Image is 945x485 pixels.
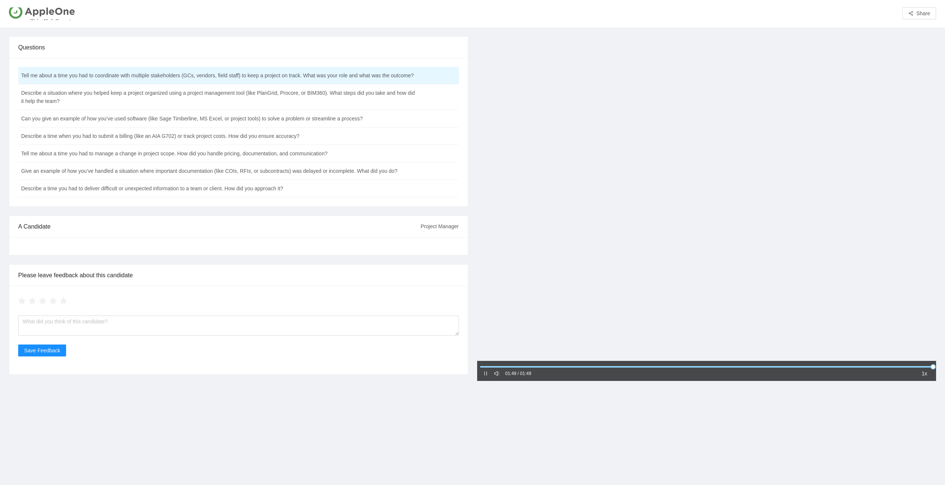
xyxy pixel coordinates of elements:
span: 1x [922,369,927,378]
td: Tell me about a time you had to manage a change in project scope. How did you handle pricing, doc... [18,145,422,162]
span: share-alt [908,11,913,17]
span: Save Feedback [24,346,60,355]
span: star [29,297,36,305]
button: Save Feedback [18,345,66,356]
div: A Candidate [18,216,421,237]
span: star [39,297,46,305]
td: Give an example of how you’ve handled a situation where important documentation (like COIs, RFIs,... [18,162,422,180]
td: Can you give an example of how you’ve used software (like Sage Timberline, MS Excel, or project t... [18,110,422,127]
span: pause [483,371,488,376]
td: Describe a time you had to deliver difficult or unexpected information to a team or client. How d... [18,180,422,197]
div: Project Manager [421,216,459,236]
td: Describe a situation where you helped keep a project organized using a project management tool (l... [18,84,422,110]
div: 01:49 / 01:49 [505,370,531,377]
span: Share [916,9,930,17]
div: Please leave feedback about this candidate [18,265,459,286]
img: AppleOne US [9,5,75,23]
span: sound [494,371,499,376]
div: Questions [18,37,459,58]
span: star [60,297,67,305]
span: star [49,297,57,305]
td: Describe a time when you had to submit a billing (like an AIA G702) or track project costs. How d... [18,127,422,145]
span: star [18,297,26,305]
button: share-altShare [902,7,936,19]
td: Tell me about a time you had to coordinate with multiple stakeholders (GCs, vendors, field staff)... [18,67,422,84]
